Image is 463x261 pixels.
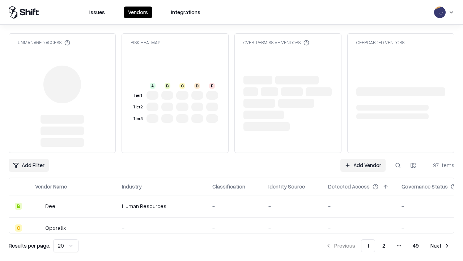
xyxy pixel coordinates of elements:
nav: pagination [321,239,454,252]
div: - [212,224,257,232]
div: Tier 3 [132,116,144,122]
img: Operatix [35,224,42,232]
div: C [179,83,185,89]
div: 971 items [425,161,454,169]
div: Detected Access [328,183,370,190]
div: - [328,202,390,210]
div: Governance Status [402,183,448,190]
div: Deel [45,202,56,210]
button: Vendors [124,7,152,18]
div: B [165,83,170,89]
div: Classification [212,183,245,190]
div: - [268,224,317,232]
div: - [212,202,257,210]
div: B [15,203,22,210]
button: Integrations [167,7,205,18]
div: F [209,83,215,89]
p: Results per page: [9,242,50,249]
img: Deel [35,203,42,210]
div: Tier 1 [132,92,144,99]
div: - [328,224,390,232]
div: Human Resources [122,202,201,210]
div: - [268,202,317,210]
div: Tier 2 [132,104,144,110]
div: Operatix [45,224,66,232]
div: Unmanaged Access [18,40,70,46]
button: 2 [377,239,391,252]
div: - [122,224,201,232]
div: Industry [122,183,142,190]
a: Add Vendor [340,159,386,172]
div: A [150,83,156,89]
div: Over-Permissive Vendors [243,40,309,46]
div: Offboarded Vendors [356,40,404,46]
div: Identity Source [268,183,305,190]
button: Next [426,239,454,252]
div: Vendor Name [35,183,67,190]
button: Add Filter [9,159,49,172]
button: 49 [407,239,425,252]
div: C [15,224,22,232]
button: 1 [361,239,375,252]
div: D [194,83,200,89]
div: Risk Heatmap [131,40,160,46]
button: Issues [85,7,109,18]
